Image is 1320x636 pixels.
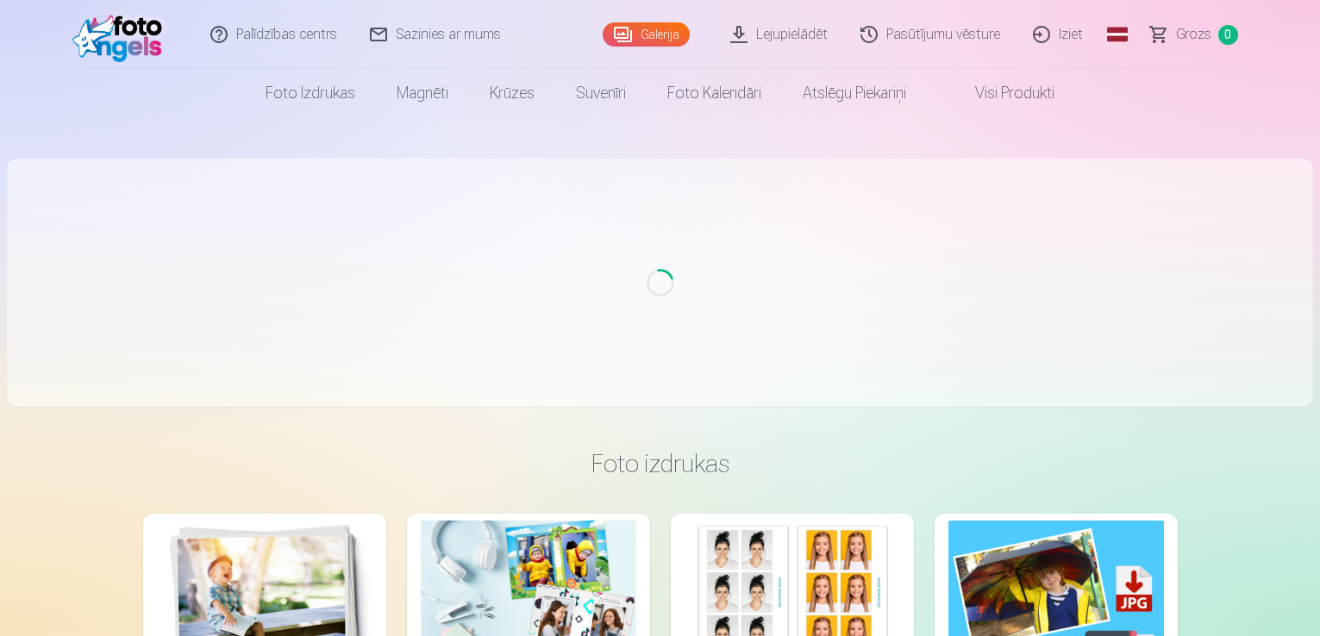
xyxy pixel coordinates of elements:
[603,22,690,47] a: Galerija
[647,69,782,117] a: Foto kalendāri
[1176,24,1211,45] span: Grozs
[469,69,555,117] a: Krūzes
[782,69,927,117] a: Atslēgu piekariņi
[1218,25,1238,45] span: 0
[157,448,1164,479] h3: Foto izdrukas
[72,7,172,62] img: /fa1
[927,69,1075,117] a: Visi produkti
[245,69,376,117] a: Foto izdrukas
[555,69,647,117] a: Suvenīri
[376,69,469,117] a: Magnēti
